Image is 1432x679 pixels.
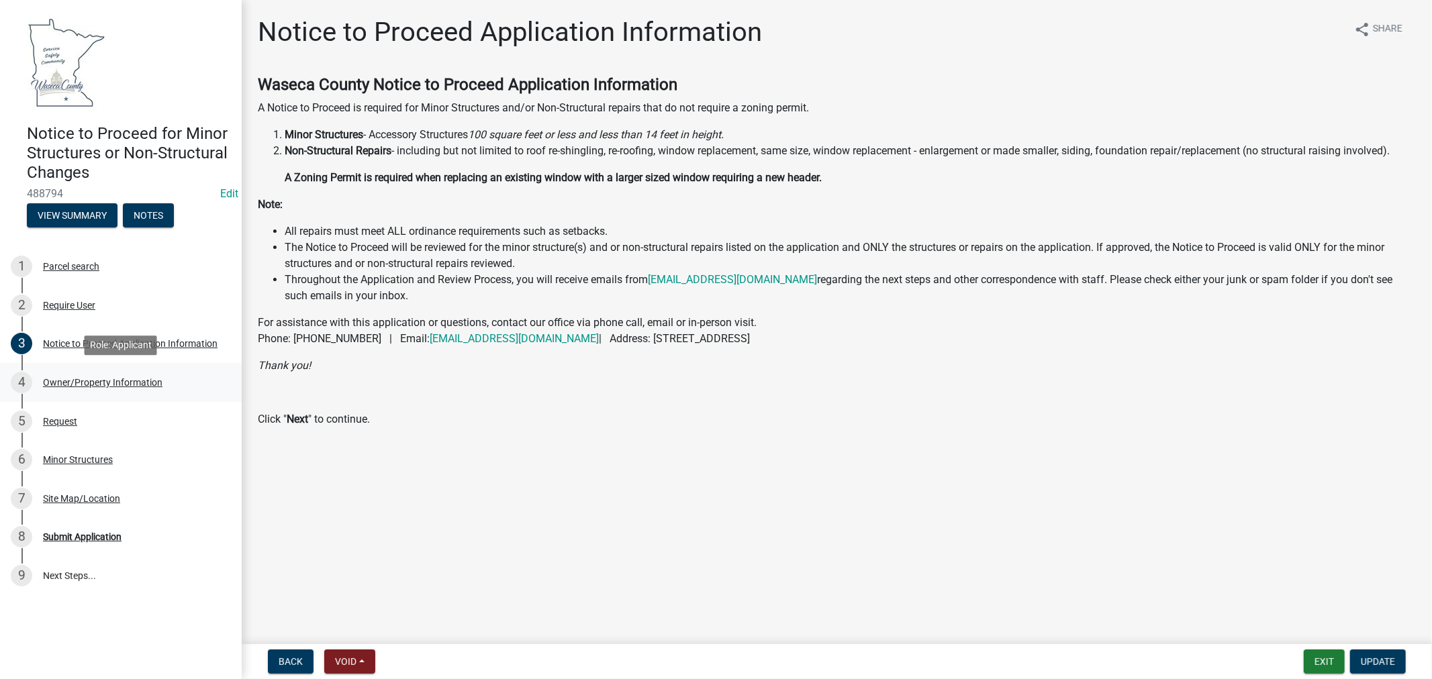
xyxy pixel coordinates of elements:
button: Back [268,649,314,674]
div: Request [43,417,77,426]
strong: Minor Structures [285,128,363,141]
span: Back [279,656,303,667]
div: 8 [11,526,32,547]
strong: Non-Structural Repairs [285,144,391,157]
i: share [1354,21,1370,38]
button: Notes [123,203,174,227]
p: Click " " to continue. [258,411,1416,427]
li: - Accessory Structures [285,127,1416,143]
button: Update [1350,649,1406,674]
button: Void [324,649,375,674]
span: Share [1373,21,1402,38]
h4: Notice to Proceed for Minor Structures or Non-Structural Changes [27,124,231,182]
span: Void [335,656,356,667]
strong: Note: [258,198,283,211]
li: All repairs must meet ALL ordinance requirements such as setbacks. [285,223,1416,240]
a: [EMAIL_ADDRESS][DOMAIN_NAME] [430,332,599,345]
button: View Summary [27,203,117,227]
div: Owner/Property Information [43,378,162,387]
wm-modal-confirm: Edit Application Number [220,187,238,200]
button: Exit [1304,649,1345,674]
p: A Notice to Proceed is required for Minor Structures and/or Non-Structural repairs that do not re... [258,100,1416,116]
i: 100 square feet or less and less than 14 feet in height. [468,128,724,141]
a: Edit [220,187,238,200]
div: Submit Application [43,532,122,541]
li: Throughout the Application and Review Process, you will receive emails from regarding the next st... [285,272,1416,304]
div: 6 [11,449,32,470]
div: Notice to Proceed Application Information [43,339,218,348]
p: - including but not limited to roof re-shingling, re-roofing, window replacement, same size, wind... [285,143,1416,159]
strong: Next [287,413,308,425]
h1: Notice to Proceed Application Information [258,16,762,48]
div: 3 [11,333,32,354]
div: Parcel search [43,262,99,271]
span: Update [1361,656,1395,667]
div: 5 [11,411,32,432]
strong: A Zoning Permit is required when replacing an existing window with a larger sized window requirin... [285,171,822,184]
wm-modal-confirm: Summary [27,211,117,222]
div: 1 [11,256,32,277]
p: For assistance with this application or questions, contact our office via phone call, email or in... [258,315,1416,347]
div: 4 [11,372,32,393]
li: The Notice to Proceed will be reviewed for the minor structure(s) and or non-structural repairs l... [285,240,1416,272]
button: shareShare [1343,16,1413,42]
div: Role: Applicant [85,335,157,355]
strong: Waseca County Notice to Proceed Application Information [258,75,677,94]
span: 488794 [27,187,215,200]
div: 9 [11,565,32,586]
div: 2 [11,295,32,316]
i: Thank you! [258,359,311,372]
div: Site Map/Location [43,494,120,503]
div: Require User [43,301,95,310]
wm-modal-confirm: Notes [123,211,174,222]
img: Waseca County, Minnesota [27,14,106,110]
div: Minor Structures [43,455,113,464]
div: 7 [11,488,32,509]
a: [EMAIL_ADDRESS][DOMAIN_NAME] [648,273,817,286]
